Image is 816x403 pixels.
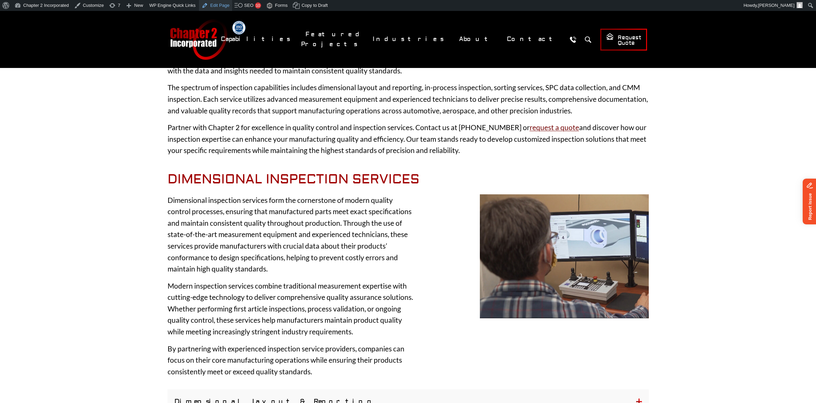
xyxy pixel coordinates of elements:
[502,32,563,46] a: Contact
[168,343,413,377] p: By partnering with experienced inspection service providers, companies can focus on their core ma...
[758,3,794,8] span: [PERSON_NAME]
[301,27,365,52] a: Featured Projects
[606,33,641,47] span: Request Quote
[168,122,649,156] p: Partner with Chapter 2 for excellence in quality control and inspection services. Contact us at [...
[582,33,595,46] button: Search
[255,2,261,9] div: 10
[567,33,579,46] a: Call Us
[455,32,499,46] a: About
[480,194,649,319] img: Experienced technician looking at a screen with CAD model used for inspection purposes
[530,123,579,131] a: request a quote
[168,194,413,275] p: Dimensional inspection services form the cornerstone of modern quality control processes, ensurin...
[368,32,451,46] a: Industries
[169,19,227,60] a: Chapter 2 Incorporated
[600,29,647,51] a: Request Quote
[168,172,649,187] h2: Dimensional Inspection Services
[168,82,649,116] p: The spectrum of inspection capabilities includes dimensional layout and reporting, in-process ins...
[168,280,413,337] p: Modern inspection services combine traditional measurement expertise with cutting-edge technology...
[216,32,298,46] a: Capabilities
